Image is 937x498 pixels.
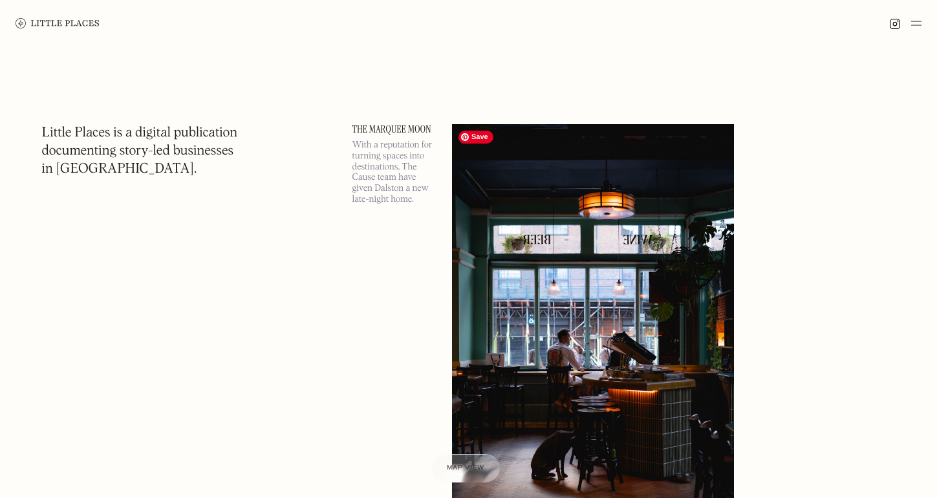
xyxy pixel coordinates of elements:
a: The Marquee Moon [352,124,436,135]
span: Save [458,131,493,144]
span: Map view [447,464,484,471]
h1: Little Places is a digital publication documenting story-led businesses in [GEOGRAPHIC_DATA]. [42,124,238,179]
a: Map view [431,454,500,482]
p: With a reputation for turning spaces into destinations, The Cause team have given Dalston a new l... [352,140,436,205]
